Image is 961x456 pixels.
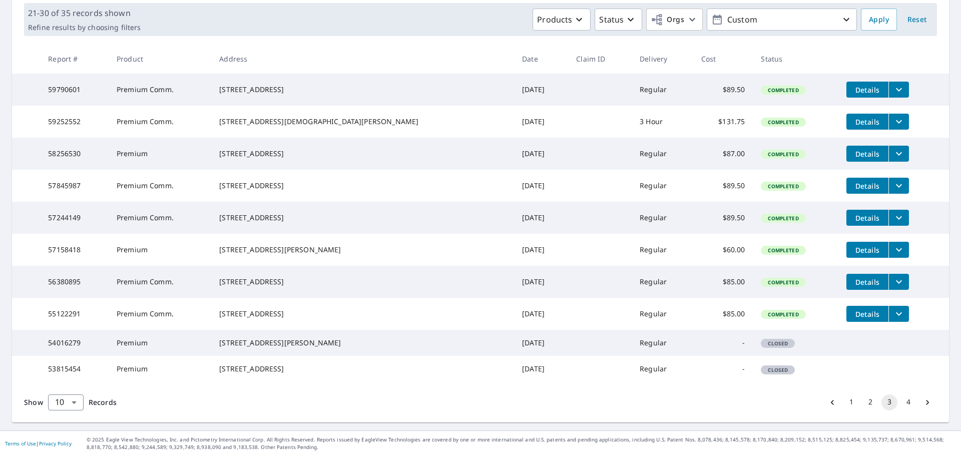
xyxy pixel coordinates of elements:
[514,138,568,170] td: [DATE]
[632,74,693,106] td: Regular
[219,277,506,287] div: [STREET_ADDRESS]
[514,356,568,382] td: [DATE]
[693,330,753,356] td: -
[632,266,693,298] td: Regular
[109,356,211,382] td: Premium
[219,181,506,191] div: [STREET_ADDRESS]
[762,340,794,347] span: Closed
[646,9,703,31] button: Orgs
[693,234,753,266] td: $60.00
[888,114,909,130] button: filesDropdownBtn-59252552
[109,202,211,234] td: Premium Comm.
[852,85,882,95] span: Details
[632,106,693,138] td: 3 Hour
[762,183,804,190] span: Completed
[514,170,568,202] td: [DATE]
[905,14,929,26] span: Reset
[219,364,506,374] div: [STREET_ADDRESS]
[632,330,693,356] td: Regular
[862,394,878,410] button: Go to page 2
[40,106,109,138] td: 59252552
[852,149,882,159] span: Details
[693,106,753,138] td: $131.75
[39,440,72,447] a: Privacy Policy
[693,266,753,298] td: $85.00
[514,202,568,234] td: [DATE]
[40,266,109,298] td: 56380895
[632,234,693,266] td: Regular
[533,9,591,31] button: Products
[599,14,624,26] p: Status
[87,436,956,451] p: © 2025 Eagle View Technologies, Inc. and Pictometry International Corp. All Rights Reserved. Repo...
[888,82,909,98] button: filesDropdownBtn-59790601
[900,394,916,410] button: Go to page 4
[219,149,506,159] div: [STREET_ADDRESS]
[109,74,211,106] td: Premium Comm.
[881,394,897,410] button: page 3
[109,44,211,74] th: Product
[219,85,506,95] div: [STREET_ADDRESS]
[40,330,109,356] td: 54016279
[109,330,211,356] td: Premium
[48,394,84,410] div: Show 10 records
[762,279,804,286] span: Completed
[888,210,909,226] button: filesDropdownBtn-57244149
[762,87,804,94] span: Completed
[693,298,753,330] td: $85.00
[211,44,514,74] th: Address
[861,9,897,31] button: Apply
[693,138,753,170] td: $87.00
[852,277,882,287] span: Details
[632,44,693,74] th: Delivery
[693,170,753,202] td: $89.50
[5,440,72,446] p: |
[89,397,117,407] span: Records
[846,82,888,98] button: detailsBtn-59790601
[109,298,211,330] td: Premium Comm.
[109,106,211,138] td: Premium Comm.
[40,234,109,266] td: 57158418
[219,213,506,223] div: [STREET_ADDRESS]
[40,298,109,330] td: 55122291
[762,366,794,373] span: Closed
[595,9,642,31] button: Status
[28,7,141,19] p: 21-30 of 35 records shown
[219,338,506,348] div: [STREET_ADDRESS][PERSON_NAME]
[762,215,804,222] span: Completed
[651,14,684,26] span: Orgs
[568,44,632,74] th: Claim ID
[693,74,753,106] td: $89.50
[762,119,804,126] span: Completed
[852,213,882,223] span: Details
[888,274,909,290] button: filesDropdownBtn-56380895
[109,138,211,170] td: Premium
[846,242,888,258] button: detailsBtn-57158418
[888,306,909,322] button: filesDropdownBtn-55122291
[846,210,888,226] button: detailsBtn-57244149
[852,309,882,319] span: Details
[919,394,935,410] button: Go to next page
[888,178,909,194] button: filesDropdownBtn-57845987
[707,9,857,31] button: Custom
[219,309,506,319] div: [STREET_ADDRESS]
[109,266,211,298] td: Premium Comm.
[40,170,109,202] td: 57845987
[40,74,109,106] td: 59790601
[219,245,506,255] div: [STREET_ADDRESS][PERSON_NAME]
[852,181,882,191] span: Details
[901,9,933,31] button: Reset
[109,170,211,202] td: Premium Comm.
[514,266,568,298] td: [DATE]
[852,117,882,127] span: Details
[48,388,84,416] div: 10
[869,14,889,26] span: Apply
[762,247,804,254] span: Completed
[632,298,693,330] td: Regular
[514,74,568,106] td: [DATE]
[823,394,937,410] nav: pagination navigation
[846,306,888,322] button: detailsBtn-55122291
[846,146,888,162] button: detailsBtn-58256530
[514,330,568,356] td: [DATE]
[753,44,838,74] th: Status
[5,440,36,447] a: Terms of Use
